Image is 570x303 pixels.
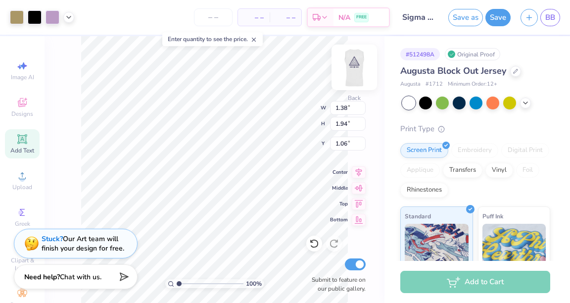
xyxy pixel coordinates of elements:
[400,65,506,77] span: Augusta Block Out Jersey
[482,224,546,273] img: Puff Ink
[338,12,350,23] span: N/A
[60,272,101,282] span: Chat with us.
[448,9,483,26] button: Save as
[448,80,497,89] span: Minimum Order: 12 +
[356,14,367,21] span: FREE
[12,183,32,191] span: Upload
[276,12,295,23] span: – –
[426,80,443,89] span: # 1712
[400,143,448,158] div: Screen Print
[5,256,40,272] span: Clipart & logos
[451,143,498,158] div: Embroidery
[330,216,348,223] span: Bottom
[405,224,469,273] img: Standard
[400,123,550,135] div: Print Type
[330,169,348,176] span: Center
[42,234,63,244] strong: Stuck?
[400,48,440,60] div: # 512498A
[334,48,374,87] img: Back
[516,163,539,178] div: Foil
[306,275,366,293] label: Submit to feature on our public gallery.
[11,110,33,118] span: Designs
[405,211,431,221] span: Standard
[15,220,30,228] span: Greek
[501,143,549,158] div: Digital Print
[400,80,421,89] span: Augusta
[194,8,233,26] input: – –
[11,73,34,81] span: Image AI
[400,183,448,198] div: Rhinestones
[330,185,348,192] span: Middle
[545,12,555,23] span: BB
[330,201,348,207] span: Top
[482,211,503,221] span: Puff Ink
[10,147,34,154] span: Add Text
[244,12,264,23] span: – –
[400,163,440,178] div: Applique
[24,272,60,282] strong: Need help?
[246,279,262,288] span: 100 %
[443,163,482,178] div: Transfers
[395,7,443,27] input: Untitled Design
[445,48,500,60] div: Original Proof
[162,32,263,46] div: Enter quantity to see the price.
[42,234,124,253] div: Our Art team will finish your design for free.
[348,94,361,102] div: Back
[540,9,560,26] a: BB
[485,9,511,26] button: Save
[485,163,513,178] div: Vinyl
